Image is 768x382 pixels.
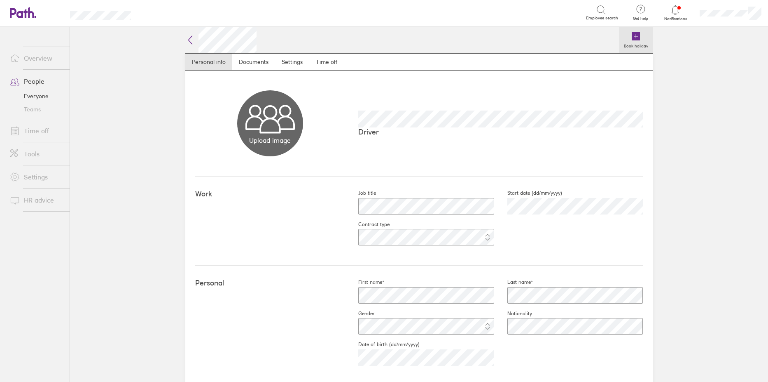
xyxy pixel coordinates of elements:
a: Time off [309,54,344,70]
label: Date of birth (dd/mm/yyyy) [345,341,420,348]
div: Search [153,9,174,16]
p: Driver [358,127,643,136]
label: Nationality [494,310,532,317]
a: Personal info [185,54,232,70]
label: Contract type [345,221,390,228]
a: Overview [3,50,70,66]
span: Get help [627,16,654,21]
a: HR advice [3,192,70,208]
a: Settings [275,54,309,70]
a: Time off [3,123,70,139]
a: Documents [232,54,275,70]
label: Last name* [494,279,533,285]
a: People [3,73,70,90]
a: Teams [3,103,70,116]
label: Book holiday [619,41,653,49]
label: Gender [345,310,375,317]
a: Notifications [662,4,689,21]
h4: Work [195,190,345,198]
span: Employee search [586,16,618,21]
h4: Personal [195,279,345,288]
span: Notifications [662,17,689,21]
a: Tools [3,146,70,162]
a: Book holiday [619,27,653,53]
label: Start date (dd/mm/yyyy) [494,190,562,196]
label: Job title [345,190,376,196]
label: First name* [345,279,384,285]
a: Settings [3,169,70,185]
a: Everyone [3,90,70,103]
